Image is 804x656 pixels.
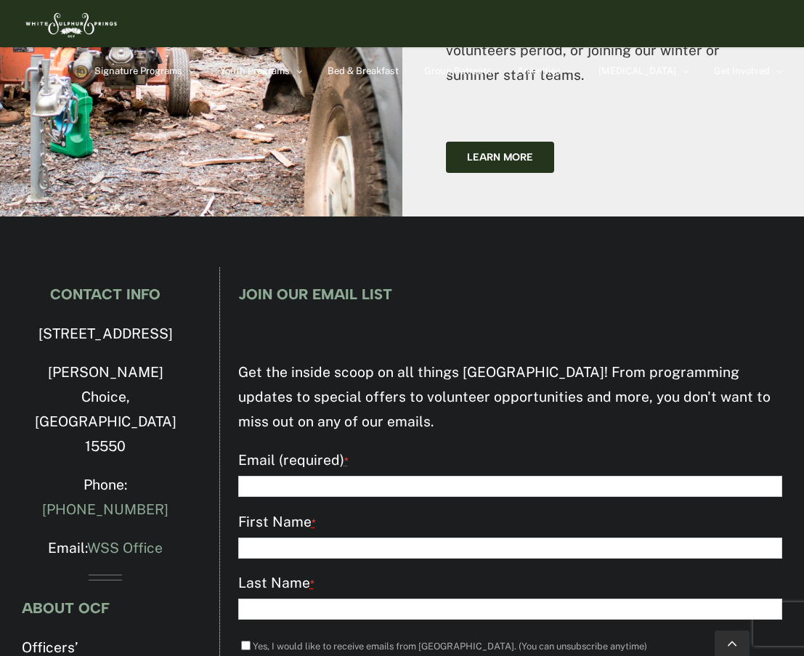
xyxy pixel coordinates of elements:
[22,600,189,616] h4: ABOUT OCF
[220,66,290,76] span: Youth Programs
[424,47,492,94] a: Group Retreats
[22,360,189,458] p: [PERSON_NAME] Choice, [GEOGRAPHIC_DATA] 15550
[467,151,533,163] span: Learn more
[94,47,782,94] nav: Main Menu Sticky
[424,66,492,76] span: Group Retreats
[328,66,399,76] span: Bed & Breakfast
[22,536,189,561] p: Email:
[598,47,689,94] a: [MEDICAL_DATA]
[94,47,195,94] a: Signature Programs
[344,455,349,467] abbr: required
[310,578,314,590] abbr: required
[446,142,554,173] a: Learn more
[598,66,676,76] span: [MEDICAL_DATA]
[312,517,316,529] abbr: required
[517,66,561,76] span: Amenities
[238,286,782,302] h4: JOIN OUR EMAIL LIST
[517,47,573,94] a: Amenities
[238,571,782,596] label: Last Name
[42,501,168,517] a: [PHONE_NUMBER]
[220,47,302,94] a: Youth Programs
[22,286,189,302] h4: CONTACT INFO
[22,322,189,347] p: [STREET_ADDRESS]
[87,540,163,556] a: WSS Office
[238,360,782,434] p: Get the inside scoop on all things [GEOGRAPHIC_DATA]! From programming updates to special offers ...
[94,66,182,76] span: Signature Programs
[253,641,647,652] label: Yes, I would like to receive emails from [GEOGRAPHIC_DATA]. (You can unsubscribe anytime)
[238,448,782,474] label: Email (required)
[714,66,770,76] span: Get Involved
[714,47,782,94] a: Get Involved
[22,4,119,44] img: White Sulphur Springs Logo
[238,510,782,535] label: First Name
[328,47,399,94] a: Bed & Breakfast
[22,473,189,522] p: Phone:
